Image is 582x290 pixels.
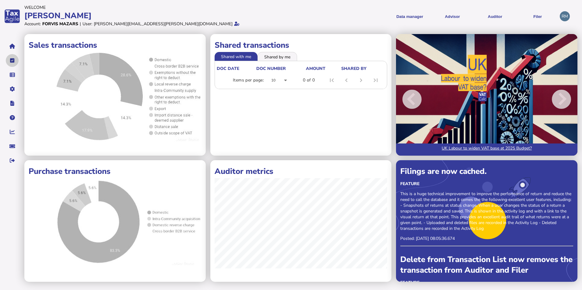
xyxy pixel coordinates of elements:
[400,254,573,275] div: Delete from Transaction List now removes the transaction from Auditor and Filer
[215,40,387,50] h1: Shared transactions
[215,166,387,177] h1: Auditor metrics
[400,181,573,187] div: Feature
[391,9,429,24] button: Shows a dropdown of Data manager options
[476,9,514,24] button: Auditor
[526,38,577,160] button: Next
[368,73,383,88] button: Last page
[6,40,19,53] button: Home
[24,10,289,21] div: [PERSON_NAME]
[396,34,577,156] img: Image for blog post: UK Labour to widen VAT base at 2025 Budget?
[215,52,258,60] li: Shared with me
[24,5,289,10] div: Welcome
[400,191,573,231] p: This is a huge technical improvement to improve the performance of return and reduce the need to ...
[306,66,325,71] div: Amount
[82,21,92,27] div: User:
[258,52,297,60] li: Shared by me
[6,154,19,167] button: Sign out
[80,21,81,27] div: |
[306,66,341,71] div: Amount
[518,9,557,24] button: Filer
[324,73,339,88] button: First page
[6,68,19,81] button: Data manager
[339,73,354,88] button: Previous page
[354,73,368,88] button: Next page
[6,126,19,138] button: Insights
[256,66,286,71] div: doc number
[94,21,233,27] div: [PERSON_NAME][EMAIL_ADDRESS][PERSON_NAME][DOMAIN_NAME]
[29,52,202,154] iframe: >
[341,66,366,71] div: shared by
[292,9,557,24] menu: navigate products
[29,166,202,177] h1: Purchase transactions
[341,66,384,71] div: shared by
[42,21,78,27] div: Forvis Mazars
[24,21,41,27] div: Account:
[6,83,19,95] button: Manage settings
[217,66,256,71] div: doc date
[6,140,19,153] button: Raise a support ticket
[400,280,573,285] div: Feature
[217,66,239,71] div: doc date
[234,22,240,26] i: Email verified
[396,143,577,156] a: UK Labour to widen VAT base at 2025 Budget?
[396,38,447,160] button: Previous
[6,54,19,67] button: Tasks
[433,9,472,24] button: Shows a dropdown of VAT Advisor options
[400,166,573,177] div: Filings are now cached.
[6,111,19,124] button: Help pages
[303,77,315,83] div: 0 of 0
[560,11,570,21] div: Profile settings
[256,66,305,71] div: doc number
[29,40,202,50] h1: Sales transactions
[400,236,573,241] p: Posted: [DATE] 08:05:36.674
[233,77,264,83] div: Items per page:
[6,97,19,110] button: Developer hub links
